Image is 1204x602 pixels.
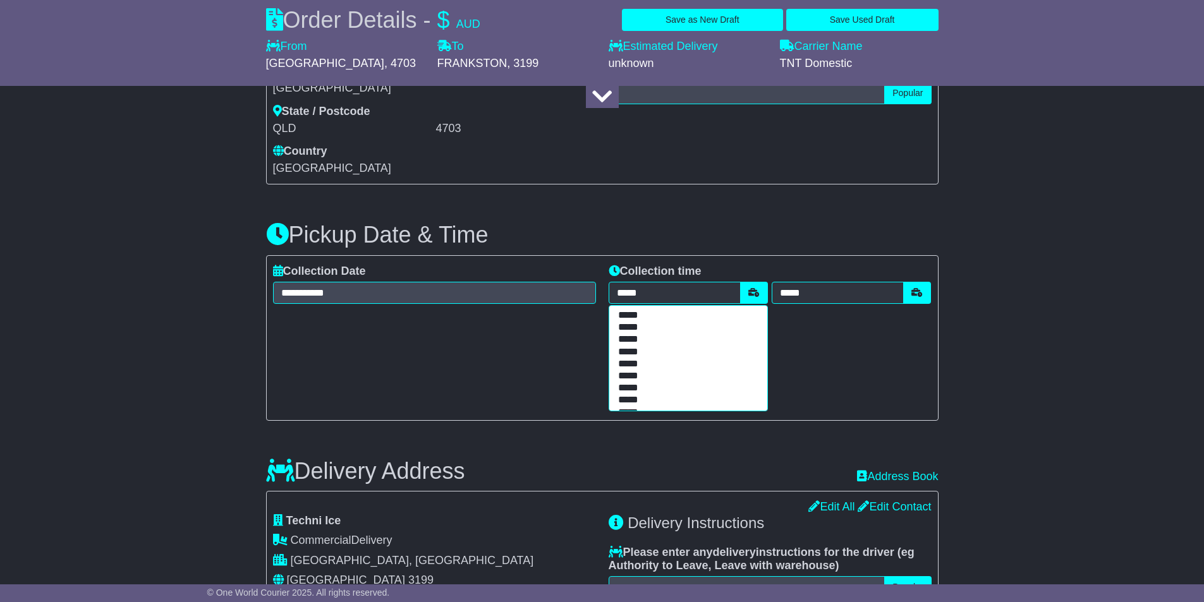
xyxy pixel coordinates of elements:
span: [GEOGRAPHIC_DATA] [266,57,384,69]
a: Edit All [808,500,854,513]
span: Commercial [291,534,351,546]
span: , 4703 [384,57,416,69]
span: $ [437,7,450,33]
span: [GEOGRAPHIC_DATA], [GEOGRAPHIC_DATA] [291,554,534,567]
h3: Pickup Date & Time [266,222,939,248]
label: To [437,40,464,54]
span: 3199 [408,574,434,586]
a: Edit Contact [858,500,931,513]
div: Order Details - [266,6,480,33]
label: From [266,40,307,54]
label: Please enter any instructions for the driver ( ) [609,546,932,573]
div: 4703 [436,122,596,136]
span: [GEOGRAPHIC_DATA] [287,574,405,586]
span: Techni Ice [286,514,341,527]
label: Collection Date [273,265,366,279]
div: QLD [273,122,433,136]
label: Carrier Name [780,40,863,54]
div: Delivery [273,534,596,548]
span: eg Authority to Leave, Leave with warehouse [609,546,915,572]
div: unknown [609,57,767,71]
label: Collection time [609,265,702,279]
div: TNT Domestic [780,57,939,71]
a: Address Book [857,470,938,483]
button: Save Used Draft [786,9,939,31]
span: delivery [713,546,756,558]
span: FRANKSTON [437,57,508,69]
div: [GEOGRAPHIC_DATA] [273,81,596,95]
span: Delivery Instructions [628,514,764,531]
label: Estimated Delivery [609,40,767,54]
button: Save as New Draft [622,9,783,31]
label: Country [273,145,327,159]
span: © One World Courier 2025. All rights reserved. [207,587,390,598]
span: [GEOGRAPHIC_DATA] [273,162,391,174]
span: , 3199 [507,57,538,69]
span: AUD [456,18,480,30]
h3: Delivery Address [266,459,465,484]
label: State / Postcode [273,105,370,119]
button: Popular [884,576,931,598]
